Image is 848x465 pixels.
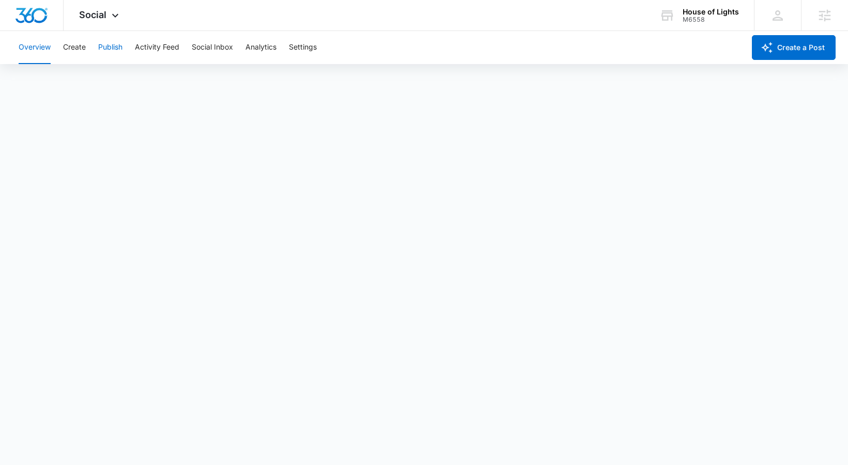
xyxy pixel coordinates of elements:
[289,31,317,64] button: Settings
[79,9,106,20] span: Social
[245,31,276,64] button: Analytics
[135,31,179,64] button: Activity Feed
[683,16,739,23] div: account id
[683,8,739,16] div: account name
[98,31,122,64] button: Publish
[19,31,51,64] button: Overview
[752,35,836,60] button: Create a Post
[63,31,86,64] button: Create
[192,31,233,64] button: Social Inbox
